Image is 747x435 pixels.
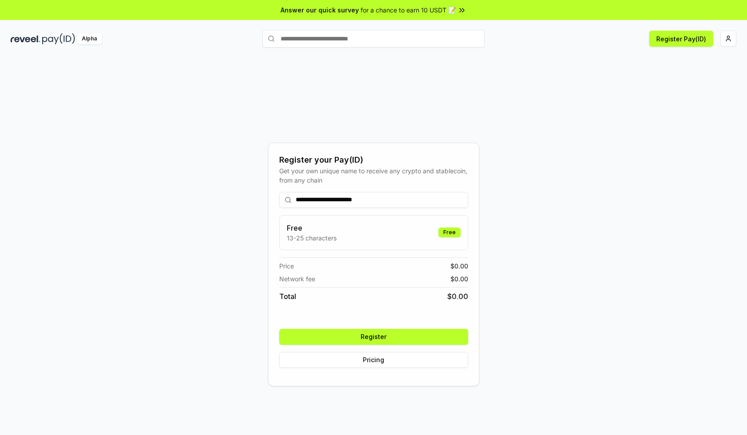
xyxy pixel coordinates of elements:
span: $ 0.00 [450,261,468,271]
span: Total [279,291,296,302]
div: Get your own unique name to receive any crypto and stablecoin, from any chain [279,166,468,185]
img: pay_id [42,33,75,44]
button: Register [279,329,468,345]
div: Free [438,227,461,237]
span: Network fee [279,274,315,283]
span: for a chance to earn 10 USDT 📝 [361,5,456,15]
p: 13-25 characters [287,233,337,243]
div: Register your Pay(ID) [279,154,468,166]
button: Register Pay(ID) [649,31,713,47]
span: $ 0.00 [450,274,468,283]
span: Answer our quick survey [281,5,359,15]
h3: Free [287,223,337,233]
span: $ 0.00 [447,291,468,302]
button: Pricing [279,352,468,368]
div: Alpha [77,33,102,44]
span: Price [279,261,294,271]
img: reveel_dark [11,33,40,44]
